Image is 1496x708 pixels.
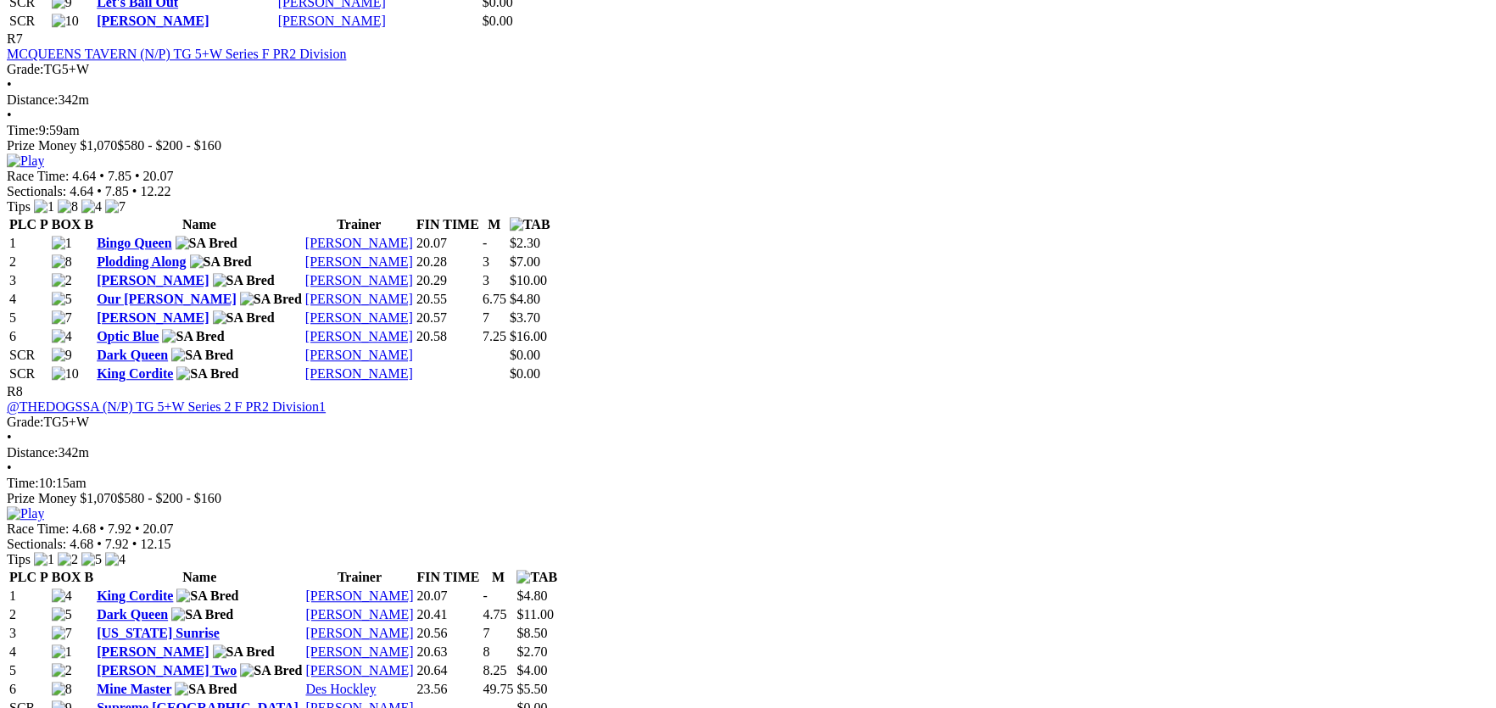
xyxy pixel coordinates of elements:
a: [PERSON_NAME] Two [97,663,237,677]
span: $8.50 [516,626,547,640]
td: 1 [8,235,49,252]
span: Race Time: [7,521,69,536]
a: [PERSON_NAME] [305,626,413,640]
span: • [7,430,12,444]
div: Prize Money $1,070 [7,491,1489,506]
img: SA Bred [171,348,233,363]
div: 10:15am [7,476,1489,491]
span: P [40,570,48,584]
a: [PERSON_NAME] [97,310,209,325]
img: 7 [52,310,72,326]
td: 6 [8,681,49,698]
span: • [7,460,12,475]
a: Optic Blue [97,329,159,343]
span: 7.92 [108,521,131,536]
text: 6.75 [483,292,506,306]
img: SA Bred [162,329,224,344]
a: Bingo Queen [97,236,171,250]
img: SA Bred [240,663,302,678]
td: 4 [8,291,49,308]
span: $0.00 [483,14,513,28]
a: [PERSON_NAME] [305,588,413,603]
img: 5 [52,292,72,307]
img: 1 [52,644,72,660]
th: M [482,216,507,233]
img: 10 [52,366,79,382]
td: 3 [8,272,49,289]
span: B [84,217,93,231]
span: Race Time: [7,169,69,183]
span: $0.00 [510,348,540,362]
a: [PERSON_NAME] [97,14,209,28]
img: TAB [516,570,557,585]
td: 2 [8,254,49,270]
text: 49.75 [483,682,513,696]
td: 20.63 [416,644,481,661]
td: 20.28 [416,254,480,270]
img: 10 [52,14,79,29]
img: SA Bred [175,682,237,697]
a: [PERSON_NAME] [305,254,413,269]
span: • [7,77,12,92]
img: 7 [52,626,72,641]
span: $3.70 [510,310,540,325]
a: King Cordite [97,588,173,603]
td: 20.58 [416,328,480,345]
img: SA Bred [213,273,275,288]
a: [PERSON_NAME] [97,273,209,287]
img: 7 [105,199,126,215]
img: Play [7,153,44,169]
td: 20.57 [416,309,480,326]
a: [PERSON_NAME] [305,366,413,381]
text: 8 [483,644,489,659]
a: Plodding Along [97,254,186,269]
span: • [97,184,102,198]
span: 4.68 [70,537,93,551]
text: 8.25 [483,663,506,677]
img: 9 [52,348,72,363]
img: SA Bred [213,310,275,326]
span: Distance: [7,92,58,107]
text: 3 [483,254,489,269]
td: SCR [8,365,49,382]
th: FIN TIME [416,569,481,586]
img: 4 [105,552,126,567]
span: 12.22 [140,184,170,198]
span: $4.80 [510,292,540,306]
td: SCR [8,347,49,364]
img: 1 [34,199,54,215]
span: • [99,169,104,183]
td: SCR [8,13,49,30]
text: 7 [483,626,489,640]
a: Dark Queen [97,348,168,362]
img: 1 [52,236,72,251]
td: 20.07 [416,588,481,605]
span: Sectionals: [7,184,66,198]
text: 7 [483,310,489,325]
div: 9:59am [7,123,1489,138]
img: SA Bred [240,292,302,307]
img: 4 [81,199,102,215]
div: Prize Money $1,070 [7,138,1489,153]
span: • [97,537,102,551]
img: 2 [58,552,78,567]
span: $10.00 [510,273,547,287]
div: 342m [7,92,1489,108]
text: - [483,588,487,603]
span: PLC [9,217,36,231]
a: [PERSON_NAME] [305,236,413,250]
span: Distance: [7,445,58,460]
span: BOX [52,570,81,584]
td: 20.41 [416,606,481,623]
text: 7.25 [483,329,506,343]
td: 23.56 [416,681,481,698]
img: SA Bred [213,644,275,660]
span: $580 - $200 - $160 [117,138,221,153]
img: SA Bred [190,254,252,270]
img: 8 [58,199,78,215]
td: 3 [8,625,49,642]
a: [PERSON_NAME] [305,310,413,325]
td: 20.29 [416,272,480,289]
span: Time: [7,123,39,137]
span: 7.85 [108,169,131,183]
